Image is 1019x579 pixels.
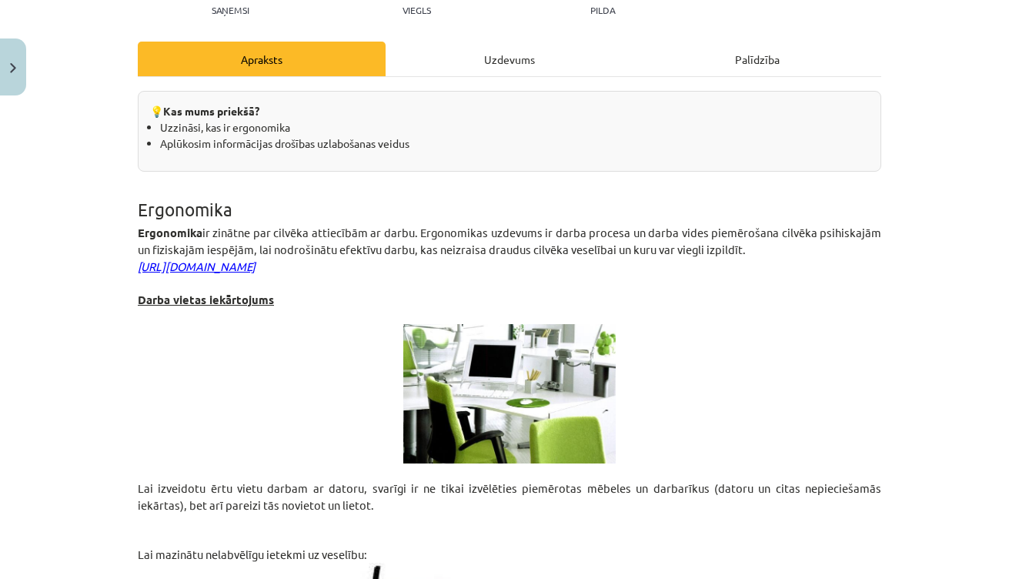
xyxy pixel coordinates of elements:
[138,480,881,512] span: Lai izveidotu ērtu vietu darbam ar datoru, svarīgi ir ne tikai izvēlēties piemērotas mēbeles un d...
[138,259,256,273] a: [URL][DOMAIN_NAME]
[138,91,881,172] div: 💡
[633,42,881,76] div: Palīdzība
[160,136,869,152] li: Aplūkosim informācijas drošības uzlabošanas veidus
[163,104,259,118] strong: Kas mums priekšā?
[138,225,881,256] span: ir zinātne par cilvēka attiecībām ar darbu. Ergonomikas uzdevums ir darba procesa un darba vides ...
[160,119,869,136] li: Uzzināsi, kas ir ergonomika
[403,5,431,15] p: Viegls
[138,547,367,561] span: Lai mazinātu nelabvēlīgu ietekmi uz veselību:
[590,5,615,15] p: pilda
[138,292,274,307] span: Darba vietas iekārtojums
[138,42,386,76] div: Apraksts
[10,63,16,73] img: icon-close-lesson-0947bae3869378f0d4975bcd49f059093ad1ed9edebbc8119c70593378902aed.svg
[386,42,633,76] div: Uzdevums
[403,324,616,464] img: Attēls, kurā ir iekštelpu, mēbeles, dators, personālais dators Apraksts ģenerēts automātiski
[138,172,881,219] h1: Ergonomika
[138,225,202,240] span: Ergonomika
[205,5,256,15] p: Saņemsi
